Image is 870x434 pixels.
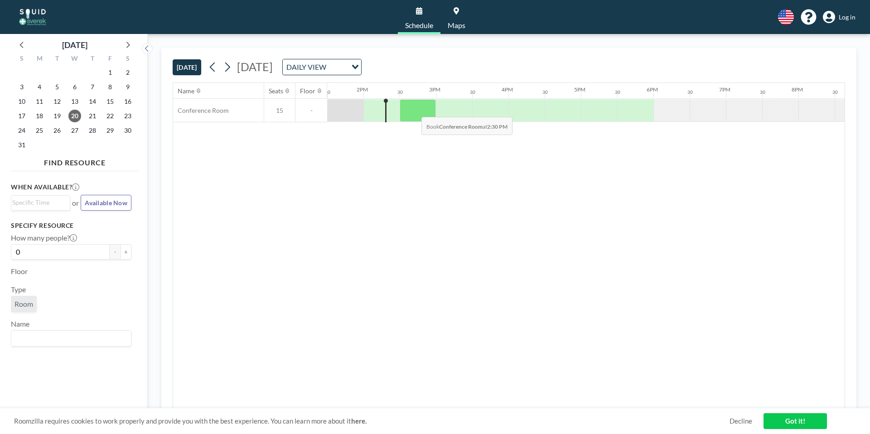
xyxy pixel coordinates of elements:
[86,124,99,137] span: Thursday, August 28, 2025
[760,89,765,95] div: 30
[823,11,855,24] a: Log in
[48,53,66,65] div: T
[33,95,46,108] span: Monday, August 11, 2025
[68,110,81,122] span: Wednesday, August 20, 2025
[121,95,134,108] span: Saturday, August 16, 2025
[86,110,99,122] span: Thursday, August 21, 2025
[351,417,367,425] a: here.
[237,60,273,73] span: [DATE]
[11,331,131,346] div: Search for option
[295,106,327,115] span: -
[429,86,440,93] div: 3PM
[104,95,116,108] span: Friday, August 15, 2025
[687,89,693,95] div: 30
[325,89,330,95] div: 30
[487,123,507,130] b: 2:30 PM
[72,198,79,207] span: or
[121,124,134,137] span: Saturday, August 30, 2025
[15,124,28,137] span: Sunday, August 24, 2025
[470,89,475,95] div: 30
[11,285,26,294] label: Type
[51,95,63,108] span: Tuesday, August 12, 2025
[83,53,101,65] div: T
[68,95,81,108] span: Wednesday, August 13, 2025
[14,299,33,309] span: Room
[839,13,855,21] span: Log in
[11,154,139,167] h4: FIND RESOURCE
[397,89,403,95] div: 30
[15,110,28,122] span: Sunday, August 17, 2025
[264,106,295,115] span: 15
[14,417,730,425] span: Roomzilla requires cookies to work properly and provide you with the best experience. You can lea...
[68,124,81,137] span: Wednesday, August 27, 2025
[121,110,134,122] span: Saturday, August 23, 2025
[421,117,512,135] span: Book at
[832,89,838,95] div: 30
[11,319,29,328] label: Name
[62,39,87,51] div: [DATE]
[11,267,28,276] label: Floor
[11,196,70,209] div: Search for option
[121,66,134,79] span: Saturday, August 2, 2025
[647,86,658,93] div: 6PM
[764,413,827,429] a: Got it!
[173,59,201,75] button: [DATE]
[33,81,46,93] span: Monday, August 4, 2025
[15,95,28,108] span: Sunday, August 10, 2025
[31,53,48,65] div: M
[448,22,465,29] span: Maps
[285,61,328,73] span: DAILY VIEW
[15,81,28,93] span: Sunday, August 3, 2025
[439,123,483,130] b: Conference Room
[66,53,84,65] div: W
[51,124,63,137] span: Tuesday, August 26, 2025
[11,233,77,242] label: How many people?
[86,95,99,108] span: Thursday, August 14, 2025
[405,22,433,29] span: Schedule
[719,86,730,93] div: 7PM
[357,86,368,93] div: 2PM
[68,81,81,93] span: Wednesday, August 6, 2025
[502,86,513,93] div: 4PM
[110,244,121,260] button: -
[283,59,361,75] div: Search for option
[13,53,31,65] div: S
[574,86,585,93] div: 5PM
[104,124,116,137] span: Friday, August 29, 2025
[14,8,51,26] img: organization-logo
[51,110,63,122] span: Tuesday, August 19, 2025
[121,81,134,93] span: Saturday, August 9, 2025
[12,333,126,344] input: Search for option
[12,198,65,207] input: Search for option
[615,89,620,95] div: 30
[51,81,63,93] span: Tuesday, August 5, 2025
[85,199,127,207] span: Available Now
[329,61,346,73] input: Search for option
[81,195,131,211] button: Available Now
[792,86,803,93] div: 8PM
[86,81,99,93] span: Thursday, August 7, 2025
[104,66,116,79] span: Friday, August 1, 2025
[269,87,283,95] div: Seats
[119,53,136,65] div: S
[101,53,119,65] div: F
[104,81,116,93] span: Friday, August 8, 2025
[300,87,315,95] div: Floor
[178,87,194,95] div: Name
[121,244,131,260] button: +
[173,106,229,115] span: Conference Room
[33,110,46,122] span: Monday, August 18, 2025
[11,222,131,230] h3: Specify resource
[104,110,116,122] span: Friday, August 22, 2025
[542,89,548,95] div: 30
[730,417,752,425] a: Decline
[33,124,46,137] span: Monday, August 25, 2025
[15,139,28,151] span: Sunday, August 31, 2025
